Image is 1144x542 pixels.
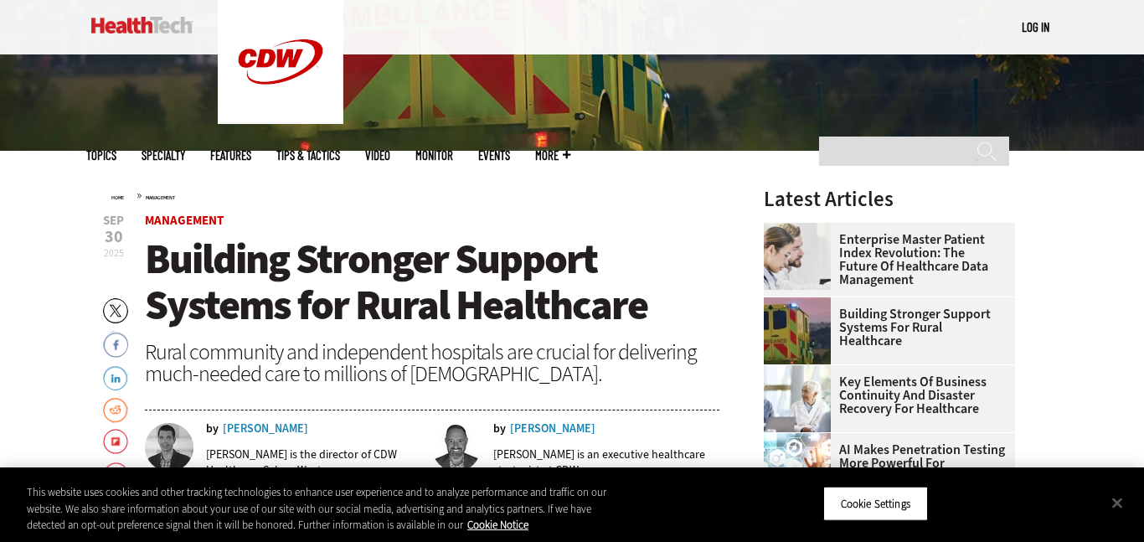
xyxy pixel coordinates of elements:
a: Building Stronger Support Systems for Rural Healthcare [764,307,1005,348]
img: Christopher Mills [432,423,481,472]
a: Log in [1022,19,1049,34]
a: Management [145,212,224,229]
span: Topics [86,149,116,162]
span: 30 [103,229,124,245]
button: Close [1099,484,1136,521]
span: by [206,423,219,435]
a: Video [365,149,390,162]
a: Events [478,149,510,162]
img: Home [91,17,193,34]
a: ambulance driving down country road at sunset [764,297,839,311]
a: Home [111,194,124,201]
img: Healthcare and hacking concept [764,433,831,500]
img: medical researchers look at data on desktop monitor [764,223,831,290]
img: Adam Oldenburg [145,423,193,472]
button: Cookie Settings [823,486,928,521]
a: [PERSON_NAME] [510,423,595,435]
img: incident response team discusses around a table [764,365,831,432]
a: medical researchers look at data on desktop monitor [764,223,839,236]
a: More information about your privacy [467,518,528,532]
a: Management [146,194,175,201]
a: Key Elements of Business Continuity and Disaster Recovery for Healthcare [764,375,1005,416]
img: ambulance driving down country road at sunset [764,297,831,364]
div: This website uses cookies and other tracking technologies to enhance user experience and to analy... [27,484,629,534]
a: Features [210,149,251,162]
div: » [111,188,719,202]
h3: Latest Articles [764,188,1015,209]
span: by [493,423,506,435]
p: [PERSON_NAME] is an executive healthcare strategist at CDW. [493,447,719,478]
a: MonITor [415,149,453,162]
a: [PERSON_NAME] [223,423,308,435]
span: Specialty [142,149,185,162]
span: Building Stronger Support Systems for Rural Healthcare [145,231,647,333]
span: 2025 [104,246,124,260]
a: Healthcare and hacking concept [764,433,839,447]
a: CDW [218,111,343,128]
span: More [535,149,570,162]
p: [PERSON_NAME] is the director of CDW Healthcare Sales - West. [206,447,420,478]
a: AI Makes Penetration Testing More Powerful for Healthcare Organizations [764,443,1005,483]
span: Sep [103,214,124,227]
a: incident response team discusses around a table [764,365,839,379]
div: User menu [1022,18,1049,36]
a: Enterprise Master Patient Index Revolution: The Future of Healthcare Data Management [764,233,1005,286]
div: Rural community and independent hospitals are crucial for delivering much-needed care to millions... [145,341,719,385]
a: Tips & Tactics [276,149,340,162]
